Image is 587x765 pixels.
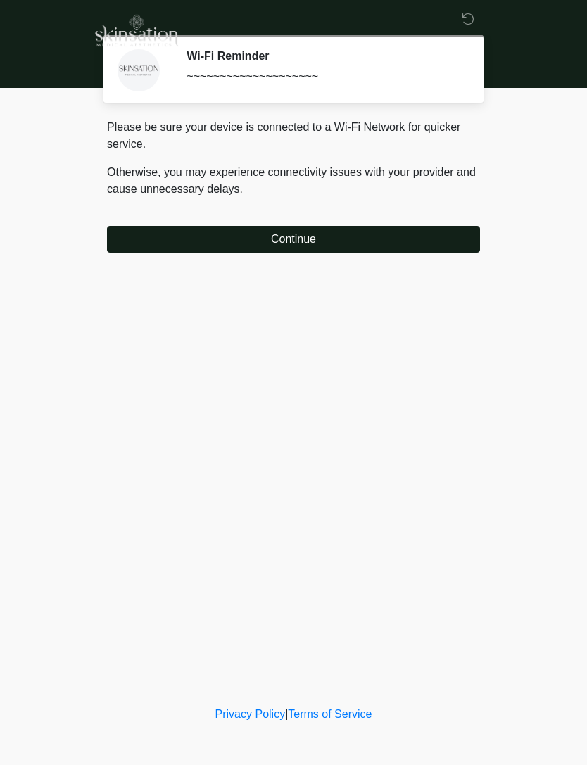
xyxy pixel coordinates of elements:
a: Terms of Service [288,708,372,720]
span: . [240,183,243,195]
img: Agent Avatar [118,49,160,91]
button: Continue [107,226,480,253]
img: Skinsation Medical Aesthetics Logo [93,11,179,49]
a: Privacy Policy [215,708,286,720]
p: Please be sure your device is connected to a Wi-Fi Network for quicker service. [107,119,480,153]
p: Otherwise, you may experience connectivity issues with your provider and cause unnecessary delays [107,164,480,198]
a: | [285,708,288,720]
div: ~~~~~~~~~~~~~~~~~~~~ [187,68,459,85]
